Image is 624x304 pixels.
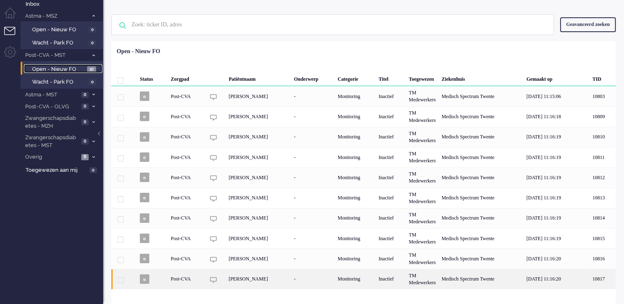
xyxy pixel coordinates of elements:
div: Monitoring [335,86,376,106]
div: Onderwerp [291,70,335,86]
span: Zwangerschapsdiabetes - MZH [24,115,79,130]
img: ic_chat_grey.svg [210,175,217,182]
div: - [291,269,335,289]
div: [PERSON_NAME] [226,248,291,269]
span: Toegewezen aan mij [26,166,87,174]
div: - [291,127,335,147]
div: 10812 [589,167,616,187]
div: Inactief [376,106,406,126]
div: Inactief [376,269,406,289]
div: Zorgpad [168,70,205,86]
div: Inactief [376,86,406,106]
div: Monitoring [335,106,376,126]
img: ic_chat_grey.svg [210,236,217,243]
span: Zwangerschapsdiabetes - MST [24,134,79,149]
div: Monitoring [335,127,376,147]
div: [PERSON_NAME] [226,167,291,187]
div: - [291,167,335,187]
div: 10811 [111,147,616,167]
img: ic_chat_grey.svg [210,256,217,263]
div: Geavanceerd zoeken [560,17,616,32]
span: o [140,91,149,101]
div: Monitoring [335,167,376,187]
span: o [140,193,149,202]
span: Overig [24,153,79,161]
div: [DATE] 11:16:19 [523,228,589,248]
span: o [140,132,149,142]
a: Open - Nieuw FO 10 [24,64,102,73]
div: [DATE] 11:16:19 [523,167,589,187]
div: 10809 [111,106,616,126]
div: Inactief [376,188,406,208]
div: [PERSON_NAME] [226,208,291,228]
img: ic-search-icon.svg [112,15,133,36]
div: TM Medewerkers [406,269,438,289]
span: Wacht - Park FO [32,39,87,47]
div: Monitoring [335,269,376,289]
div: Post-CVA [168,127,205,147]
span: Astma - MST [24,91,79,99]
div: 10814 [111,208,616,228]
span: o [140,274,149,284]
span: 0 [89,40,96,46]
span: 6 [81,154,89,160]
div: Medisch Spectrum Twente [439,167,524,187]
span: 10 [87,66,96,72]
a: Wacht - Park FO 0 [24,38,102,47]
div: - [291,188,335,208]
div: 10809 [589,106,616,126]
span: o [140,173,149,182]
div: Medisch Spectrum Twente [439,127,524,147]
div: [PERSON_NAME] [226,188,291,208]
div: - [291,106,335,126]
span: 0 [81,92,89,98]
div: [DATE] 11:16:18 [523,106,589,126]
div: Post-CVA [168,188,205,208]
div: [DATE] 11:16:19 [523,127,589,147]
div: 10817 [111,269,616,289]
span: Open - Nieuw FO [32,65,85,73]
div: Status [137,70,168,86]
div: - [291,248,335,269]
a: Wacht - Park FO 0 [24,77,102,86]
div: Medisch Spectrum Twente [439,208,524,228]
div: TM Medewerkers [406,208,438,228]
div: [PERSON_NAME] [226,106,291,126]
div: Medisch Spectrum Twente [439,106,524,126]
div: Inactief [376,228,406,248]
div: Inactief [376,127,406,147]
div: Medisch Spectrum Twente [439,228,524,248]
img: ic_chat_grey.svg [210,195,217,202]
img: ic_chat_grey.svg [210,114,217,121]
div: - [291,228,335,248]
div: 10813 [111,188,616,208]
div: Medisch Spectrum Twente [439,269,524,289]
div: [PERSON_NAME] [226,127,291,147]
div: Monitoring [335,248,376,269]
div: Ziekenhuis [439,70,524,86]
span: 0 [81,103,89,110]
div: [DATE] 11:16:19 [523,188,589,208]
img: ic_chat_grey.svg [210,154,217,161]
div: Post-CVA [168,228,205,248]
div: Inactief [376,167,406,187]
div: TM Medewerkers [406,86,438,106]
div: Medisch Spectrum Twente [439,248,524,269]
span: 0 [81,138,89,145]
span: o [140,254,149,263]
div: TM Medewerkers [406,167,438,187]
img: ic_chat_grey.svg [210,276,217,283]
div: [DATE] 11:16:19 [523,147,589,167]
input: Zoek: ticket ID, adres [125,15,542,35]
div: [PERSON_NAME] [226,269,291,289]
div: Monitoring [335,228,376,248]
span: o [140,213,149,223]
div: Inactief [376,208,406,228]
span: Wacht - Park FO [32,78,87,86]
div: [PERSON_NAME] [226,147,291,167]
div: TM Medewerkers [406,188,438,208]
span: Astma - MSZ [24,12,88,20]
div: 10815 [589,228,616,248]
div: TM Medewerkers [406,147,438,167]
div: 10811 [589,147,616,167]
